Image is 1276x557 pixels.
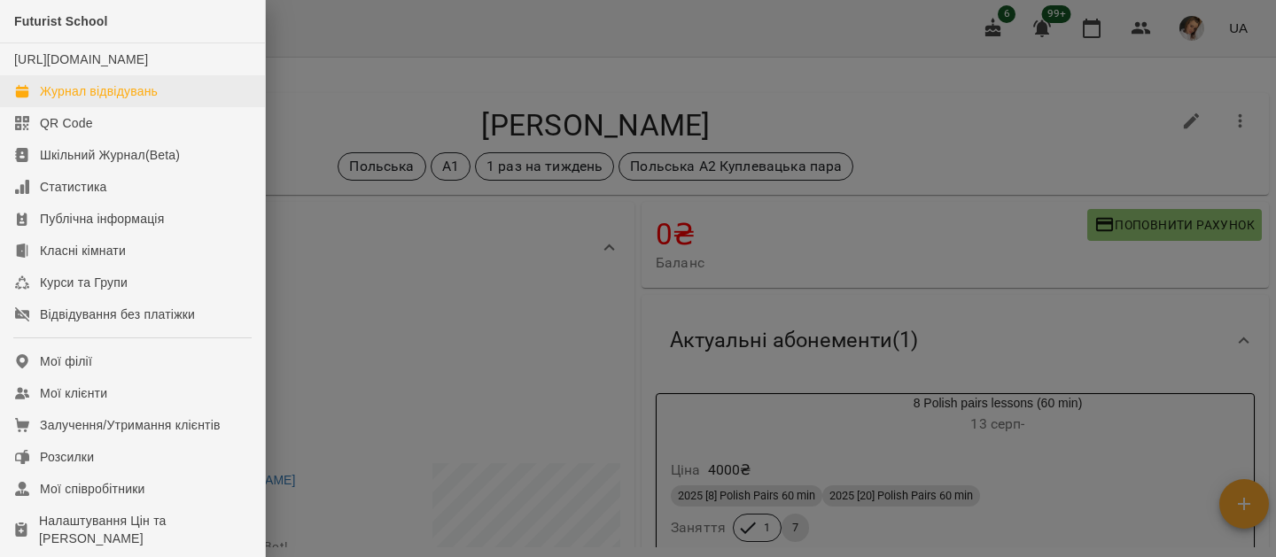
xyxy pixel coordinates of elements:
div: Мої клієнти [40,384,107,402]
div: QR Code [40,114,93,132]
div: Мої співробітники [40,480,145,498]
div: Мої філії [40,352,92,370]
div: Залучення/Утримання клієнтів [40,416,221,434]
div: Розсилки [40,448,94,466]
div: Налаштування Цін та [PERSON_NAME] [39,512,251,547]
div: Класні кімнати [40,242,126,259]
div: Публічна інформація [40,210,164,228]
div: Журнал відвідувань [40,82,158,100]
div: Курси та Групи [40,274,128,291]
span: Futurist School [14,14,108,28]
div: Шкільний Журнал(Beta) [40,146,180,164]
a: [URL][DOMAIN_NAME] [14,52,148,66]
div: Відвідування без платіжки [40,306,195,323]
div: Статистика [40,178,107,196]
